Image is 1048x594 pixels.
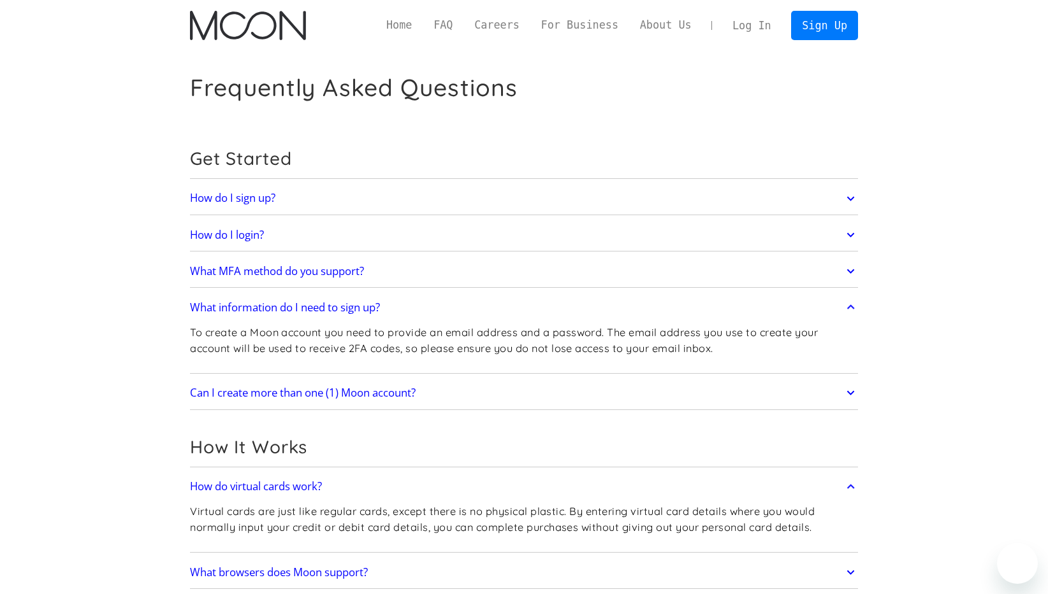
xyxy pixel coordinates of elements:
h2: Get Started [190,148,858,169]
a: Can I create more than one (1) Moon account? [190,379,858,406]
a: home [190,11,305,40]
a: For Business [530,17,629,33]
img: Moon Logo [190,11,305,40]
h2: How It Works [190,436,858,458]
a: What information do I need to sign up? [190,294,858,321]
a: What MFA method do you support? [190,258,858,285]
a: Log In [722,11,782,39]
h2: What browsers does Moon support? [190,566,368,579]
a: Home [375,17,423,33]
h1: Frequently Asked Questions [190,73,518,102]
h2: How do I login? [190,229,264,241]
a: How do I sign up? [190,185,858,212]
h2: How do virtual cards work? [190,480,322,493]
p: To create a Moon account you need to provide an email address and a password. The email address y... [190,325,858,356]
h2: Can I create more than one (1) Moon account? [190,386,416,399]
a: What browsers does Moon support? [190,559,858,586]
a: FAQ [423,17,463,33]
a: Careers [463,17,530,33]
p: Virtual cards are just like regular cards, except there is no physical plastic. By entering virtu... [190,504,858,535]
a: How do I login? [190,222,858,248]
a: Sign Up [791,11,857,39]
h2: How do I sign up? [190,192,275,204]
h2: What MFA method do you support? [190,265,364,278]
iframe: Button to launch messaging window [997,543,1038,584]
a: About Us [629,17,702,33]
h2: What information do I need to sign up? [190,301,380,314]
a: How do virtual cards work? [190,473,858,500]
